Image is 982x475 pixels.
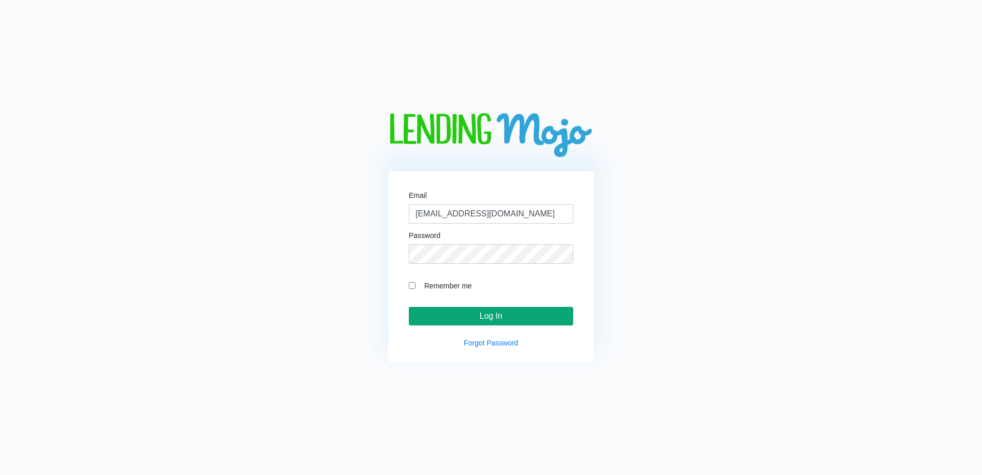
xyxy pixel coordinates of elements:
[409,232,440,239] label: Password
[409,192,427,199] label: Email
[388,113,594,159] img: logo-big.png
[419,280,573,291] label: Remember me
[409,307,573,325] input: Log In
[464,339,518,347] a: Forgot Password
